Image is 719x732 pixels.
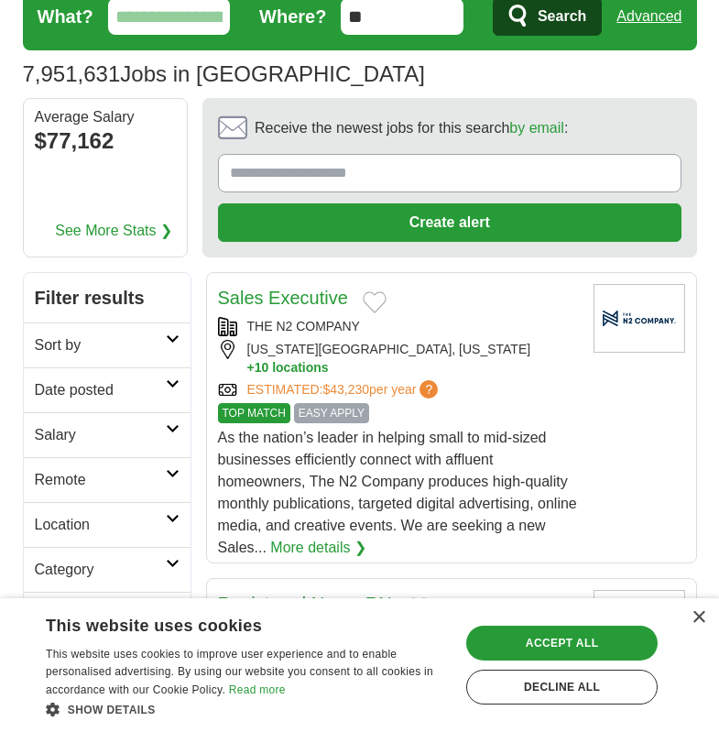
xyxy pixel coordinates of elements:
span: EASY APPLY [294,403,369,423]
div: Show details [46,700,448,718]
div: This website uses cookies [46,609,402,637]
div: Average Salary [35,110,176,125]
h2: Location [35,514,166,536]
a: Salary [24,412,191,457]
div: Close [692,611,705,625]
span: Show details [68,704,156,716]
span: This website uses cookies to improve user experience and to enable personalised advertising. By u... [46,648,433,697]
label: What? [38,3,93,30]
a: Remote [24,457,191,502]
a: Read more, opens a new window [229,683,286,696]
span: + [247,359,255,377]
h2: Filter results [24,273,191,322]
button: +10 locations [247,359,579,377]
h1: Jobs in [GEOGRAPHIC_DATA] [23,61,425,86]
a: ESTIMATED:$43,230per year? [247,380,442,399]
a: Registered Nurse RN [218,594,392,614]
a: Location [24,502,191,547]
div: $77,162 [35,125,176,158]
div: [US_STATE][GEOGRAPHIC_DATA], [US_STATE] [218,340,579,377]
h2: Sort by [35,334,166,356]
button: Add to favorite jobs [363,291,387,313]
label: Where? [259,3,326,30]
span: TOP MATCH [218,403,290,423]
div: THE N2 COMPANY [218,317,579,336]
a: Company [24,592,191,637]
a: Sales Executive [218,288,348,308]
h2: Salary [35,424,166,446]
a: Date posted [24,367,191,412]
span: 7,951,631 [23,58,121,91]
a: by email [509,120,564,136]
button: Create alert [218,203,681,242]
a: Category [24,547,191,592]
img: Company logo [594,284,685,353]
span: As the nation’s leader in helping small to mid-sized businesses efficiently connect with affluent... [218,430,577,555]
h2: Date posted [35,379,166,401]
a: See More Stats ❯ [55,220,172,242]
span: Receive the newest jobs for this search : [255,117,568,139]
span: ? [419,380,438,399]
h2: Category [35,559,166,581]
div: Accept all [466,626,658,661]
img: Company logo [594,590,685,659]
a: Sort by [24,322,191,367]
span: $43,230 [322,382,369,397]
a: More details ❯ [270,537,366,559]
div: Decline all [466,670,658,705]
h2: Remote [35,469,166,491]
